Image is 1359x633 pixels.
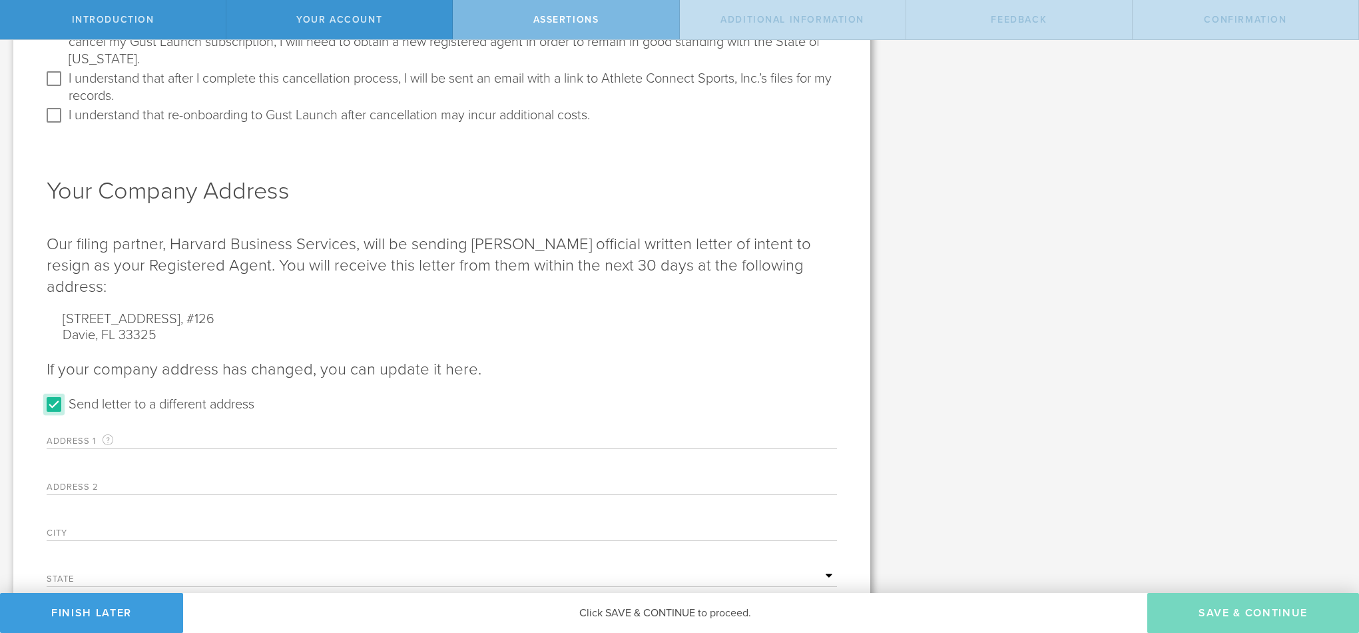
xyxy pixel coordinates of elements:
iframe: Chat Widget [1292,529,1359,593]
div: [STREET_ADDRESS] [63,311,821,327]
label: I understand that after I complete this cancellation process, I will be sent an email with a link... [69,68,834,105]
button: Save & Continue [1147,593,1359,633]
label: I understand that [PERSON_NAME] currently acts as the registered agent for Athlete Connect Sports... [69,14,834,68]
div: Click SAVE & CONTINUE to proceed. [183,593,1147,633]
p: Our filing partner, Harvard Business Services, will be sending [PERSON_NAME] official written let... [47,234,837,298]
label: I understand that re-onboarding to Gust Launch after cancellation may incur additional costs. [69,105,590,124]
span: , #126 [180,311,214,327]
label: Address 2 [47,483,213,494]
label: State [47,575,213,586]
span: Assertions [533,14,599,25]
span: Feedback [991,14,1047,25]
span: Confirmation [1204,14,1286,25]
label: Address 1 [47,433,213,448]
h1: Your Company Address [47,175,837,207]
span: Your Account [296,14,382,25]
p: If your company address has changed, you can update it here. [47,359,837,380]
span: Additional Information [720,14,864,25]
label: Send letter to a different address [69,394,254,413]
label: City [47,529,213,540]
span: Introduction [72,14,154,25]
div: Davie, FL 33325 [63,327,821,343]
